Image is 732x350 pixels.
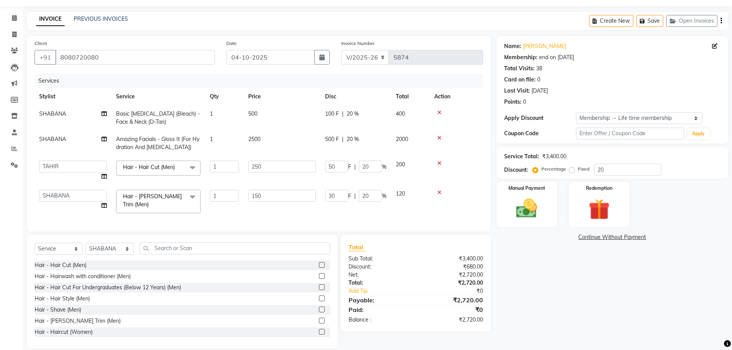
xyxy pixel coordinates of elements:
[343,316,416,324] div: Balance :
[210,110,213,117] span: 1
[39,110,66,117] span: SHABANA
[396,110,405,117] span: 400
[35,284,181,292] div: Hair - Hair Cut For Undergraduates (Below 12 Years) (Men)
[523,42,566,50] a: [PERSON_NAME]
[578,166,589,173] label: Fixed
[396,190,405,197] span: 120
[589,15,633,27] button: Create New
[149,201,152,208] a: x
[542,153,566,161] div: ₹3,400.00
[325,110,339,118] span: 100 F
[382,192,387,200] span: %
[354,192,356,200] span: |
[35,88,111,105] th: Stylist
[116,136,199,151] span: Amazing Facials - Gloss It (For Hydration And [MEDICAL_DATA])
[504,76,536,84] div: Card on file:
[382,163,387,171] span: %
[35,306,81,314] div: Hair - Shave (Men)
[325,135,339,143] span: 500 F
[39,136,66,143] span: SHABANA
[687,128,709,139] button: Apply
[396,136,408,143] span: 2000
[244,88,320,105] th: Price
[123,193,182,208] span: Hair - [PERSON_NAME] Trim (Men)
[111,88,205,105] th: Service
[541,166,566,173] label: Percentage
[430,88,483,105] th: Action
[343,271,416,279] div: Net:
[74,15,128,22] a: PREVIOUS INVOICES
[36,12,65,26] a: INVOICE
[123,164,175,171] span: Hair - Hair Cut (Men)
[320,88,391,105] th: Disc
[504,42,521,50] div: Name:
[35,50,56,65] button: +91
[341,40,375,47] label: Invoice Number
[416,271,489,279] div: ₹2,720.00
[343,305,416,314] div: Paid:
[342,110,344,118] span: |
[416,295,489,305] div: ₹2,720.00
[175,164,178,171] a: x
[347,110,359,118] span: 20 %
[504,114,576,122] div: Apply Discount
[343,263,416,271] div: Discount:
[416,279,489,287] div: ₹2,720.00
[510,196,544,221] img: _cash.svg
[139,242,330,254] input: Search or Scan
[226,40,237,47] label: Date
[504,53,538,61] div: Membership:
[504,98,521,106] div: Points:
[349,243,366,251] span: Total
[666,15,717,27] button: Open Invoices
[347,135,359,143] span: 20 %
[428,287,489,295] div: ₹0
[35,74,489,88] div: Services
[354,163,356,171] span: |
[508,185,545,192] label: Manual Payment
[416,255,489,263] div: ₹3,400.00
[537,76,540,84] div: 0
[55,50,215,65] input: Search by Name/Mobile/Email/Code
[205,88,244,105] th: Qty
[116,110,200,125] span: Basic [MEDICAL_DATA] (Bleach) - Face & Neck (D-Tan)
[35,40,47,47] label: Client
[343,295,416,305] div: Payable:
[248,136,261,143] span: 2500
[416,263,489,271] div: ₹680.00
[343,287,428,295] a: Add Tip
[504,87,530,95] div: Last Visit:
[523,98,526,106] div: 0
[343,279,416,287] div: Total:
[391,88,430,105] th: Total
[504,166,528,174] div: Discount:
[504,153,539,161] div: Service Total:
[35,317,121,325] div: Hair - [PERSON_NAME] Trim (Men)
[343,255,416,263] div: Sub Total:
[35,272,131,280] div: Hair - Hairwash with conditioner (Men)
[348,192,351,200] span: F
[536,65,542,73] div: 38
[586,185,612,192] label: Redemption
[396,161,405,168] span: 200
[636,15,663,27] button: Save
[35,295,90,303] div: Hair - Hair Style (Men)
[582,196,616,222] img: _gift.svg
[348,163,351,171] span: F
[498,233,727,241] a: Continue Without Payment
[35,261,86,269] div: Hair - Hair Cut (Men)
[504,129,576,138] div: Coupon Code
[504,65,534,73] div: Total Visits:
[539,53,574,61] div: end on [DATE]
[35,328,93,336] div: Hair - Haircut (Women)
[531,87,548,95] div: [DATE]
[416,305,489,314] div: ₹0
[416,316,489,324] div: ₹2,720.00
[248,110,257,117] span: 500
[342,135,344,143] span: |
[576,128,684,139] input: Enter Offer / Coupon Code
[210,136,213,143] span: 1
